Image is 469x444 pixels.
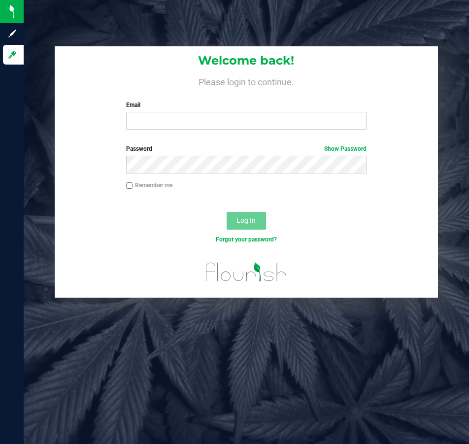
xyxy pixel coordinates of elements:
label: Remember me [126,181,172,190]
input: Remember me [126,182,133,189]
inline-svg: Sign up [7,29,17,38]
label: Email [126,101,367,109]
span: Log In [236,216,256,224]
h1: Welcome back! [55,54,438,67]
a: Show Password [324,145,367,152]
button: Log In [227,212,266,230]
img: flourish_logo.svg [199,254,295,290]
inline-svg: Log in [7,50,17,60]
h4: Please login to continue. [55,75,438,87]
a: Forgot your password? [216,236,277,243]
span: Password [126,145,152,152]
